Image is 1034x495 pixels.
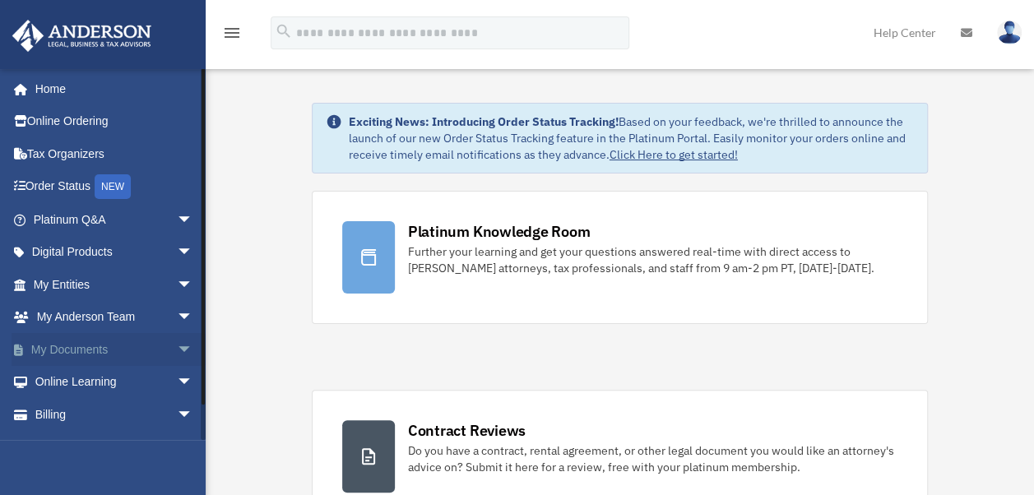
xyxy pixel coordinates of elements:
[312,191,929,324] a: Platinum Knowledge Room Further your learning and get your questions answered real-time with dire...
[7,20,156,52] img: Anderson Advisors Platinum Portal
[610,147,738,162] a: Click Here to get started!
[95,174,131,199] div: NEW
[177,398,210,432] span: arrow_drop_down
[408,442,898,475] div: Do you have a contract, rental agreement, or other legal document you would like an attorney's ad...
[408,243,898,276] div: Further your learning and get your questions answered real-time with direct access to [PERSON_NAM...
[349,114,619,129] strong: Exciting News: Introducing Order Status Tracking!
[12,170,218,204] a: Order StatusNEW
[12,268,218,301] a: My Entitiesarrow_drop_down
[12,431,218,464] a: Events Calendar
[12,137,218,170] a: Tax Organizers
[408,221,591,242] div: Platinum Knowledge Room
[177,203,210,237] span: arrow_drop_down
[997,21,1022,44] img: User Pic
[12,301,218,334] a: My Anderson Teamarrow_drop_down
[222,29,242,43] a: menu
[177,236,210,270] span: arrow_drop_down
[12,105,218,138] a: Online Ordering
[12,333,218,366] a: My Documentsarrow_drop_down
[408,420,526,441] div: Contract Reviews
[177,333,210,367] span: arrow_drop_down
[275,22,293,40] i: search
[12,203,218,236] a: Platinum Q&Aarrow_drop_down
[12,236,218,269] a: Digital Productsarrow_drop_down
[12,72,210,105] a: Home
[177,268,210,302] span: arrow_drop_down
[12,366,218,399] a: Online Learningarrow_drop_down
[177,366,210,400] span: arrow_drop_down
[349,113,915,163] div: Based on your feedback, we're thrilled to announce the launch of our new Order Status Tracking fe...
[222,23,242,43] i: menu
[12,398,218,431] a: Billingarrow_drop_down
[177,301,210,335] span: arrow_drop_down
